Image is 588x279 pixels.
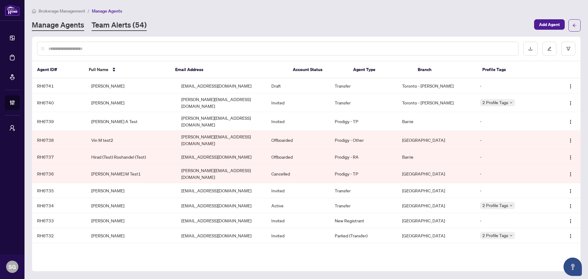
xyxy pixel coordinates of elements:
[39,8,85,14] span: Brokerage Management
[86,183,176,198] td: [PERSON_NAME]
[397,243,475,262] td: [GEOGRAPHIC_DATA]
[397,183,475,198] td: [GEOGRAPHIC_DATA]
[266,112,330,131] td: Invited
[32,243,86,262] td: RH6731
[397,213,475,228] td: [GEOGRAPHIC_DATA]
[482,232,508,239] span: 2 Profile Tags
[288,61,348,78] th: Account Status
[566,135,575,145] button: Logo
[542,42,556,56] button: edit
[568,101,573,106] img: Logo
[32,78,86,93] td: RH6741
[397,198,475,213] td: [GEOGRAPHIC_DATA]
[547,47,552,51] span: edit
[568,189,573,194] img: Logo
[539,20,560,29] span: Add Agent
[568,204,573,209] img: Logo
[330,164,398,183] td: Prodigy - TP
[32,149,86,164] td: RH6737
[176,183,266,198] td: [EMAIL_ADDRESS][DOMAIN_NAME]
[566,201,575,210] button: Logo
[568,172,573,177] img: Logo
[86,243,176,262] td: [PERSON_NAME]
[566,98,575,107] button: Logo
[566,186,575,195] button: Logo
[566,116,575,126] button: Logo
[330,78,398,93] td: Transfer
[568,155,573,160] img: Logo
[397,149,475,164] td: Barrie
[32,93,86,112] td: RH6740
[176,228,266,243] td: [EMAIL_ADDRESS][DOMAIN_NAME]
[32,112,86,131] td: RH6739
[475,183,552,198] td: -
[330,112,398,131] td: Prodigy - TP
[266,93,330,112] td: Invited
[475,78,552,93] td: -
[32,131,86,149] td: RH6738
[568,234,573,239] img: Logo
[32,9,36,13] span: home
[5,5,20,16] img: logo
[86,112,176,131] td: [PERSON_NAME] A Test
[510,101,513,104] span: down
[510,204,513,207] span: down
[176,112,266,131] td: [PERSON_NAME][EMAIL_ADDRESS][DOMAIN_NAME]
[563,258,582,276] button: Open asap
[330,198,398,213] td: Transfer
[475,131,552,149] td: -
[348,61,413,78] th: Agent Type
[568,119,573,124] img: Logo
[330,213,398,228] td: New Registrant
[266,149,330,164] td: Offboarded
[86,78,176,93] td: [PERSON_NAME]
[397,228,475,243] td: [GEOGRAPHIC_DATA]
[475,213,552,228] td: -
[397,78,475,93] td: Toronto - [PERSON_NAME]
[32,198,86,213] td: RH6734
[92,20,147,31] a: Team Alerts (54)
[330,228,398,243] td: Parked (Transfer)
[482,202,508,209] span: 2 Profile Tags
[528,47,533,51] span: download
[32,228,86,243] td: RH6732
[330,243,398,262] td: Parked (New Registrant)
[176,131,266,149] td: [PERSON_NAME][EMAIL_ADDRESS][DOMAIN_NAME]
[475,164,552,183] td: -
[32,183,86,198] td: RH6735
[170,61,288,78] th: Email Address
[534,19,565,30] button: Add Agent
[266,131,330,149] td: Offboarded
[330,93,398,112] td: Transfer
[86,213,176,228] td: [PERSON_NAME]
[566,152,575,162] button: Logo
[266,78,330,93] td: Draft
[397,93,475,112] td: Toronto - [PERSON_NAME]
[86,198,176,213] td: [PERSON_NAME]
[88,7,89,14] li: /
[9,125,15,131] span: user-switch
[568,84,573,89] img: Logo
[176,149,266,164] td: [EMAIL_ADDRESS][DOMAIN_NAME]
[413,61,477,78] th: Branch
[84,61,170,78] th: Full Name
[176,93,266,112] td: [PERSON_NAME][EMAIL_ADDRESS][DOMAIN_NAME]
[330,131,398,149] td: Prodigy - Other
[510,234,513,237] span: down
[86,164,176,183] td: [PERSON_NAME] M Test1
[32,61,84,78] th: Agent ID#
[561,42,575,56] button: filter
[32,20,84,31] a: Manage Agents
[397,164,475,183] td: [GEOGRAPHIC_DATA]
[9,262,16,271] span: SG
[475,112,552,131] td: -
[523,42,537,56] button: download
[32,213,86,228] td: RH6733
[86,93,176,112] td: [PERSON_NAME]
[397,112,475,131] td: Barrie
[330,149,398,164] td: Prodigy - RA
[176,198,266,213] td: [EMAIL_ADDRESS][DOMAIN_NAME]
[89,66,108,73] span: Full Name
[176,164,266,183] td: [PERSON_NAME][EMAIL_ADDRESS][DOMAIN_NAME]
[572,23,577,28] span: arrow-left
